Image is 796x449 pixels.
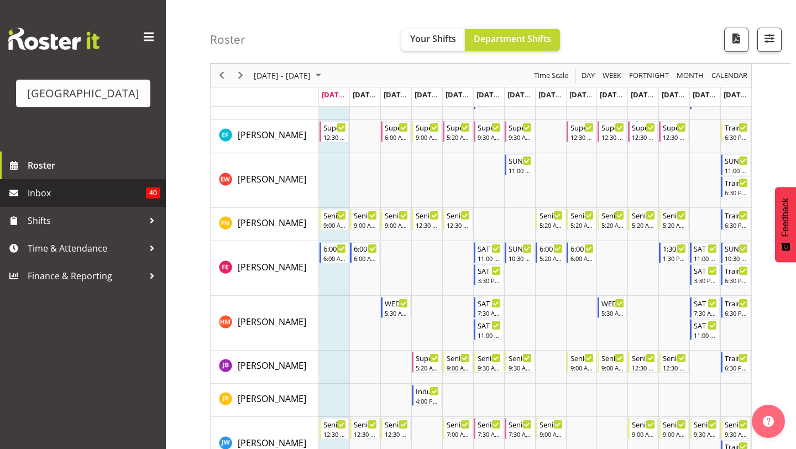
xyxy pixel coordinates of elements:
[721,297,751,318] div: Hamish McKenzie"s event - Training night Begin From Sunday, September 14, 2025 at 6:30:00 PM GMT+...
[474,319,504,340] div: Hamish McKenzie"s event - SAT 11-2 Begin From Saturday, September 6, 2025 at 11:00:00 AM GMT+12:0...
[385,133,408,142] div: 6:00 AM - 3:00 PM
[415,90,465,100] span: [DATE], [DATE]
[354,210,377,221] div: Senior
[600,90,650,100] span: [DATE], [DATE]
[320,121,349,142] div: Earl Foran"s event - Supervisor Begin From Monday, September 1, 2025 at 12:30:00 PM GMT+12:00 End...
[384,90,434,100] span: [DATE], [DATE]
[443,418,473,439] div: Jason Wong"s event - Senior Begin From Friday, September 5, 2025 at 7:00:00 AM GMT+12:00 Ends At ...
[507,90,558,100] span: [DATE], [DATE]
[238,437,306,449] span: [PERSON_NAME]
[763,416,774,427] img: help-xxl-2.png
[385,122,408,133] div: Supervisor
[540,210,563,221] div: Senior
[694,297,717,309] div: SAT 7:30-10:30
[694,320,717,331] div: SAT 11-2
[601,69,624,82] button: Timeline Week
[601,210,625,221] div: Senior
[233,69,248,82] button: Next
[385,210,408,221] div: Senior
[710,69,750,82] button: Month
[570,352,594,363] div: Senior
[725,155,748,166] div: SUN 11:00-3:00
[322,90,372,100] span: [DATE], [DATE]
[721,418,751,439] div: Jason Wong"s event - Senior Begin From Sunday, September 14, 2025 at 9:30:00 AM GMT+12:00 Ends At...
[567,209,596,230] div: Felix Nicholls"s event - Senior Begin From Tuesday, September 9, 2025 at 5:20:00 AM GMT+12:00 End...
[725,276,748,285] div: 6:30 PM - 8:30 PM
[238,392,306,405] a: [PERSON_NAME]
[694,419,717,430] div: Senior
[211,153,319,208] td: Emily Wheeler resource
[690,242,720,263] div: Finn Edwards"s event - SAT 11:00-3:00 Begin From Saturday, September 13, 2025 at 11:00:00 AM GMT+...
[532,69,570,82] button: Time Scale
[447,352,470,363] div: Senior
[598,297,627,318] div: Hamish McKenzie"s event - WED 5:30-8:30 Begin From Wednesday, September 10, 2025 at 5:30:00 AM GM...
[567,352,596,373] div: Jack Bailey"s event - Senior Begin From Tuesday, September 9, 2025 at 9:00:00 AM GMT+12:00 Ends A...
[478,320,501,331] div: SAT 11-2
[721,209,751,230] div: Felix Nicholls"s event - Training night Begin From Sunday, September 14, 2025 at 6:30:00 PM GMT+1...
[354,221,377,229] div: 9:00 AM - 6:00 PM
[416,221,439,229] div: 12:30 PM - 9:30 PM
[690,297,720,318] div: Hamish McKenzie"s event - SAT 7:30-10:30 Begin From Saturday, September 13, 2025 at 7:30:00 AM GM...
[628,352,658,373] div: Jack Bailey"s event - Senior Begin From Thursday, September 11, 2025 at 12:30:00 PM GMT+12:00 End...
[350,209,380,230] div: Felix Nicholls"s event - Senior Begin From Tuesday, September 2, 2025 at 9:00:00 AM GMT+12:00 End...
[536,209,565,230] div: Felix Nicholls"s event - Senior Begin From Monday, September 8, 2025 at 5:20:00 AM GMT+12:00 Ends...
[632,430,655,438] div: 9:00 AM - 6:00 PM
[570,221,594,229] div: 5:20 AM - 2:20 PM
[385,419,408,430] div: Senior
[381,121,411,142] div: Earl Foran"s event - Supervisor Begin From Wednesday, September 3, 2025 at 6:00:00 AM GMT+12:00 E...
[632,363,655,372] div: 12:30 PM - 9:30 PM
[238,393,306,405] span: [PERSON_NAME]
[323,122,347,133] div: Supervisor
[724,90,774,100] span: [DATE], [DATE]
[28,157,160,174] span: Roster
[663,430,686,438] div: 9:00 AM - 6:00 PM
[662,90,712,100] span: [DATE], [DATE]
[238,173,306,186] a: [PERSON_NAME]
[659,209,689,230] div: Felix Nicholls"s event - Senior Begin From Friday, September 12, 2025 at 5:20:00 AM GMT+12:00 End...
[478,430,501,438] div: 7:30 AM - 4:30 PM
[632,210,655,221] div: Senior
[381,209,411,230] div: Felix Nicholls"s event - Senior Begin From Wednesday, September 3, 2025 at 9:00:00 AM GMT+12:00 E...
[725,243,748,254] div: SUN 10:30-2:30
[540,254,563,263] div: 5:20 AM - 3:00 PM
[238,359,306,372] span: [PERSON_NAME]
[478,133,501,142] div: 9:30 AM - 6:30 PM
[693,90,743,100] span: [DATE], [DATE]
[211,120,319,153] td: Earl Foran resource
[725,166,748,175] div: 11:00 AM - 3:00 PM
[211,241,319,296] td: Finn Edwards resource
[231,64,250,87] div: Next
[410,33,456,45] span: Your Shifts
[538,90,589,100] span: [DATE], [DATE]
[385,309,408,317] div: 5:30 AM - 8:30 AM
[628,418,658,439] div: Jason Wong"s event - Senior Begin From Thursday, September 11, 2025 at 9:00:00 AM GMT+12:00 Ends ...
[601,69,622,82] span: Week
[212,64,231,87] div: Previous
[28,240,144,257] span: Time & Attendance
[567,121,596,142] div: Earl Foran"s event - Supervisor Begin From Tuesday, September 9, 2025 at 12:30:00 PM GMT+12:00 En...
[598,209,627,230] div: Felix Nicholls"s event - Senior Begin From Wednesday, September 10, 2025 at 5:20:00 AM GMT+12:00 ...
[478,297,501,309] div: SAT 7:30-10:30
[443,209,473,230] div: Felix Nicholls"s event - Senior Begin From Friday, September 5, 2025 at 12:30:00 PM GMT+12:00 End...
[320,209,349,230] div: Felix Nicholls"s event - Senior Begin From Monday, September 1, 2025 at 9:00:00 AM GMT+12:00 Ends...
[663,254,686,263] div: 1:30 PM - 8:00 PM
[253,69,312,82] span: [DATE] - [DATE]
[354,254,377,263] div: 6:00 AM - 3:00 PM
[536,418,565,439] div: Jason Wong"s event - Senior Begin From Monday, September 8, 2025 at 9:00:00 AM GMT+12:00 Ends At ...
[721,121,751,142] div: Earl Foran"s event - Training night Begin From Sunday, September 14, 2025 at 6:30:00 PM GMT+12:00...
[505,154,535,175] div: Emily Wheeler"s event - SUN 11:00-3:00 Begin From Sunday, September 7, 2025 at 11:00:00 AM GMT+12...
[385,221,408,229] div: 9:00 AM - 6:00 PM
[28,185,146,201] span: Inbox
[474,352,504,373] div: Jack Bailey"s event - Senior Begin From Saturday, September 6, 2025 at 9:30:00 AM GMT+12:00 Ends ...
[509,254,532,263] div: 10:30 AM - 2:30 PM
[540,243,563,254] div: 6:00 - 3:00 Open training
[663,133,686,142] div: 12:30 PM - 9:30 PM
[675,69,705,82] span: Month
[416,122,439,133] div: Supervisor
[478,331,501,340] div: 11:00 AM - 2:00 PM
[323,419,347,430] div: Senior
[694,265,717,276] div: SAT 2:30-6:30 Close training
[350,242,380,263] div: Finn Edwards"s event - 6:00 - 3:00 Begin From Tuesday, September 2, 2025 at 6:00:00 AM GMT+12:00 ...
[505,352,535,373] div: Jack Bailey"s event - Senior Begin From Sunday, September 7, 2025 at 9:30:00 AM GMT+12:00 Ends At...
[694,430,717,438] div: 9:30 AM - 6:30 PM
